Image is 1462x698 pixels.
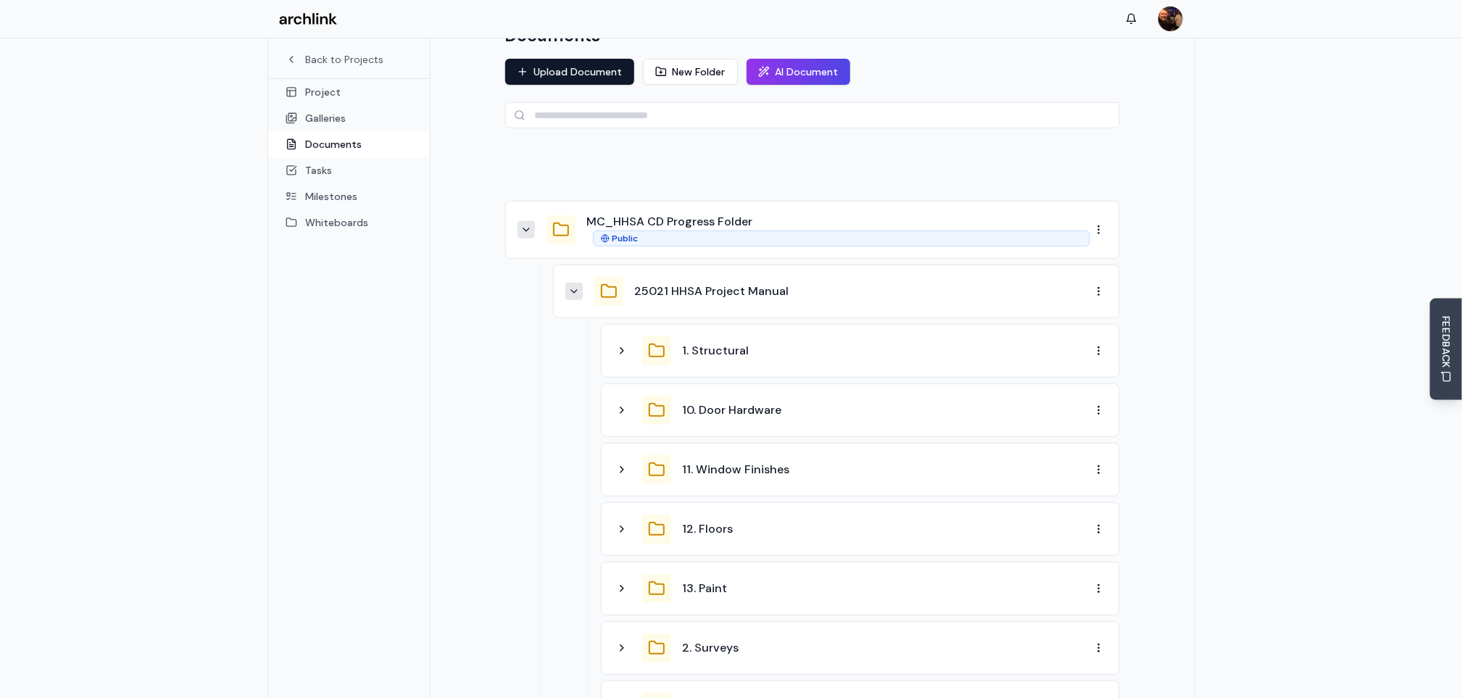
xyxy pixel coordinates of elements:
a: Documents [268,131,430,157]
button: 2. Surveys [683,639,739,657]
a: Back to Projects [286,52,412,67]
a: Tasks [268,157,430,183]
a: Milestones [268,183,430,209]
a: Whiteboards [268,209,430,236]
div: 11. Window Finishes [601,443,1120,497]
div: 1. Structural [601,324,1120,378]
div: 12. Floors [601,502,1120,556]
button: New Folder [643,59,738,85]
button: Send Feedback [1430,298,1462,400]
img: MARC JONES [1158,7,1183,31]
button: 25021 HHSA Project Manual [635,283,789,300]
button: 11. Window Finishes [683,461,790,478]
button: AI Document [747,59,850,85]
button: 12. Floors [683,520,734,538]
button: 10. Door Hardware [683,402,782,419]
div: 25021 HHSA Project Manual [553,265,1120,318]
div: 2. Surveys [601,621,1120,675]
a: Project [268,79,430,105]
span: FEEDBACK [1439,315,1453,368]
button: 13. Paint [683,580,728,597]
button: Upload Document [505,59,634,85]
div: 13. Paint [601,562,1120,615]
div: MC_HHSA CD Progress FolderPublic [505,201,1120,259]
div: 10. Door Hardware [601,383,1120,437]
button: 1. Structural [683,342,749,360]
button: MC_HHSA CD Progress Folder [587,213,753,230]
img: Archlink [279,13,337,25]
span: Public [612,233,639,244]
a: Galleries [268,105,430,131]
